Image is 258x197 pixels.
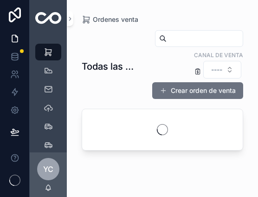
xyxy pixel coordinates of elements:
[30,37,67,152] div: scrollable content
[82,60,134,73] h1: Todas las ordenes de venta
[194,51,243,59] label: canal de venta
[211,65,222,74] span: ----
[93,15,138,24] span: Ordenes venta
[203,61,241,79] button: Select Button
[82,15,138,24] a: Ordenes venta
[35,12,61,26] img: App logo
[152,82,243,99] button: Crear orden de venta
[43,164,53,175] span: YC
